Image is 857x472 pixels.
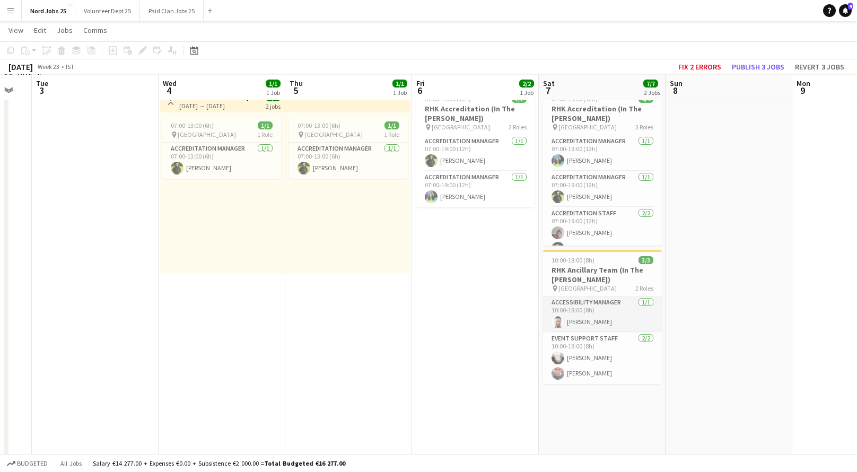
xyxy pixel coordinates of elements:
app-job-card: 07:00-13:00 (6h)1/1 [GEOGRAPHIC_DATA]1 RoleAccreditation Manager1/107:00-13:00 (6h)[PERSON_NAME] [289,117,408,179]
span: 10:00-18:00 (8h) [552,256,594,264]
span: 2 Roles [635,284,653,292]
span: 4 [848,3,853,10]
span: Sun [670,78,683,88]
app-card-role: Accreditation Manager1/107:00-13:00 (6h)[PERSON_NAME] [289,143,408,179]
div: IST [66,63,74,71]
span: Total Budgeted €16 277.00 [264,459,345,467]
div: Salary €14 277.00 + Expenses €0.00 + Subsistence €2 000.00 = [93,459,345,467]
span: 1/1 [266,80,281,88]
span: Fri [416,78,425,88]
span: 7/7 [643,80,658,88]
span: Mon [797,78,810,88]
button: Paid Clan Jobs 25 [140,1,204,21]
span: 1 Role [384,130,399,138]
span: 1/1 [392,80,407,88]
span: Jobs [57,25,73,35]
span: 07:00-13:00 (6h) [171,121,214,129]
app-job-card: 07:00-19:00 (12h)4/4RHK Accreditation (In The [PERSON_NAME]) [GEOGRAPHIC_DATA]3 RolesAccreditatio... [543,89,662,246]
div: [DATE] → [DATE] [179,102,258,110]
span: All jobs [58,459,84,467]
app-card-role: Accreditation Manager1/107:00-19:00 (12h)[PERSON_NAME] [416,171,535,207]
span: 8 [668,84,683,97]
span: 3/3 [639,256,653,264]
h3: RHK Accreditation (In The [PERSON_NAME]) [543,104,662,123]
button: Volunteer Dept 25 [75,1,140,21]
span: 5 [288,84,303,97]
span: Wed [163,78,177,88]
button: Budgeted [5,458,49,469]
app-card-role: Accreditation Manager1/107:00-19:00 (12h)[PERSON_NAME] [543,135,662,171]
h3: RHK Ancillary Team (In The [PERSON_NAME]) [543,265,662,284]
h3: RHK Accreditation (In The [PERSON_NAME]) [416,104,535,123]
span: 4 [161,84,177,97]
span: Week 23 [35,63,62,71]
span: [GEOGRAPHIC_DATA] [178,130,236,138]
span: 1/1 [384,121,399,129]
span: 3 [34,84,48,97]
button: Publish 3 jobs [728,60,789,74]
span: Tue [36,78,48,88]
a: Jobs [53,23,77,37]
button: Revert 3 jobs [791,60,849,74]
div: 2 jobs [266,101,281,110]
app-card-role: Event Support Staff2/210:00-18:00 (8h)[PERSON_NAME][PERSON_NAME] [543,333,662,384]
div: 1 Job [266,89,280,97]
span: [GEOGRAPHIC_DATA] [432,123,490,131]
span: 9 [795,84,810,97]
span: [GEOGRAPHIC_DATA] [304,130,363,138]
span: [GEOGRAPHIC_DATA] [558,284,617,292]
span: 3 Roles [635,123,653,131]
div: 1 Job [520,89,534,97]
app-card-role: Accreditation Manager1/107:00-13:00 (6h)[PERSON_NAME] [162,143,281,179]
app-job-card: 07:00-19:00 (12h)2/2RHK Accreditation (In The [PERSON_NAME]) [GEOGRAPHIC_DATA]2 RolesAccreditatio... [416,89,535,207]
span: 2 Roles [509,123,527,131]
span: 6 [415,84,425,97]
span: 7 [541,84,555,97]
span: View [8,25,23,35]
span: Edit [34,25,46,35]
span: [GEOGRAPHIC_DATA] [558,123,617,131]
a: Comms [79,23,111,37]
a: View [4,23,28,37]
app-job-card: 10:00-18:00 (8h)3/3RHK Ancillary Team (In The [PERSON_NAME]) [GEOGRAPHIC_DATA]2 RolesAccessibilit... [543,250,662,384]
span: 1/1 [258,121,273,129]
div: 1 Job [393,89,407,97]
span: Comms [83,25,107,35]
app-card-role: Accreditation Manager1/107:00-19:00 (12h)[PERSON_NAME] [416,135,535,171]
app-job-card: 07:00-13:00 (6h)1/1 [GEOGRAPHIC_DATA]1 RoleAccreditation Manager1/107:00-13:00 (6h)[PERSON_NAME] [162,117,281,179]
app-card-role: Accreditation Manager1/107:00-19:00 (12h)[PERSON_NAME] [543,171,662,207]
div: 2 Jobs [644,89,660,97]
div: [DATE] [8,62,33,72]
span: 07:00-13:00 (6h) [298,121,340,129]
span: 1 Role [257,130,273,138]
a: Edit [30,23,50,37]
app-card-role: Accessibility Manager1/110:00-18:00 (8h)[PERSON_NAME] [543,296,662,333]
span: Sat [543,78,555,88]
a: 4 [839,4,852,17]
span: Thu [290,78,303,88]
button: Nord Jobs 25 [22,1,75,21]
app-card-role: Accreditation Staff2/207:00-19:00 (12h)[PERSON_NAME][PERSON_NAME] [543,207,662,259]
button: Fix 2 errors [674,60,725,74]
span: Budgeted [17,460,48,467]
span: 2/2 [519,80,534,88]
